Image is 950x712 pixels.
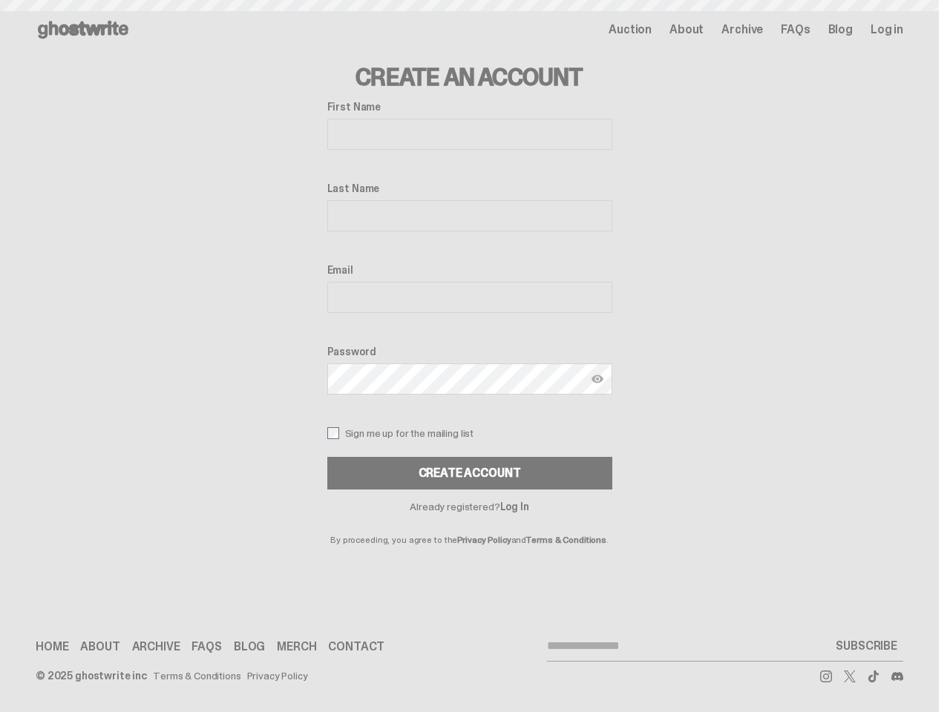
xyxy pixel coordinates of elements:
a: Log in [871,24,903,36]
label: Email [327,264,612,276]
h3: Create an Account [327,65,612,89]
button: SUBSCRIBE [830,631,903,661]
a: Home [36,641,68,653]
p: By proceeding, you agree to the and . [327,512,612,544]
a: Terms & Conditions [526,534,606,546]
input: Sign me up for the mailing list [327,427,339,439]
label: Password [327,346,612,357]
a: About [80,641,119,653]
a: Blog [828,24,853,36]
a: Terms & Conditions [153,670,240,681]
label: Last Name [327,182,612,194]
a: FAQs [781,24,810,36]
a: Contact [328,641,384,653]
a: Archive [132,641,180,653]
a: Archive [721,24,763,36]
a: Blog [234,641,265,653]
a: Merch [277,641,316,653]
div: © 2025 ghostwrite inc [36,670,147,681]
a: Auction [609,24,652,36]
a: FAQs [191,641,221,653]
img: Show password [592,373,603,385]
div: Create Account [419,467,521,479]
a: Log In [500,500,529,513]
label: Sign me up for the mailing list [327,427,612,439]
button: Create Account [327,457,612,489]
a: Privacy Policy [457,534,511,546]
p: Already registered? [327,501,612,512]
a: Privacy Policy [247,670,308,681]
label: First Name [327,101,612,113]
a: About [669,24,704,36]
